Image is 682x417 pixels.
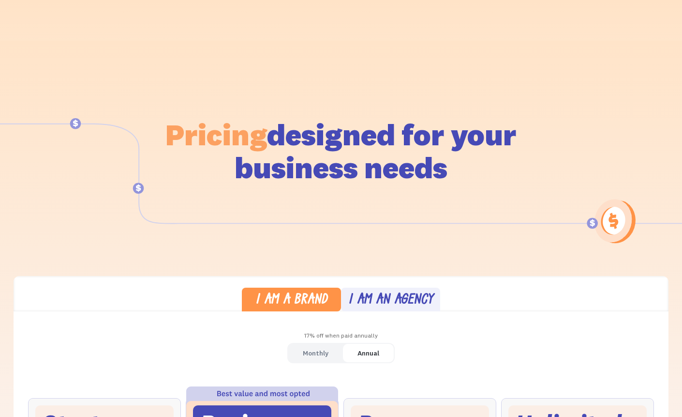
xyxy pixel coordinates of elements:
[415,13,441,27] a: reviews
[636,16,643,25] span: 
[165,118,517,184] h1: designed for your business needs
[279,13,303,27] a: pricing
[303,346,328,360] div: Monthly
[327,13,390,27] a: 100+ integrations
[357,346,379,360] div: Annual
[14,329,668,343] div: 17% off when paid annually
[543,8,655,32] a: try fomo for free
[255,293,327,308] div: I am a brand
[465,13,481,27] a: blog
[225,13,254,27] a: features
[348,293,433,308] div: I am an agency
[165,116,267,153] span: Pricing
